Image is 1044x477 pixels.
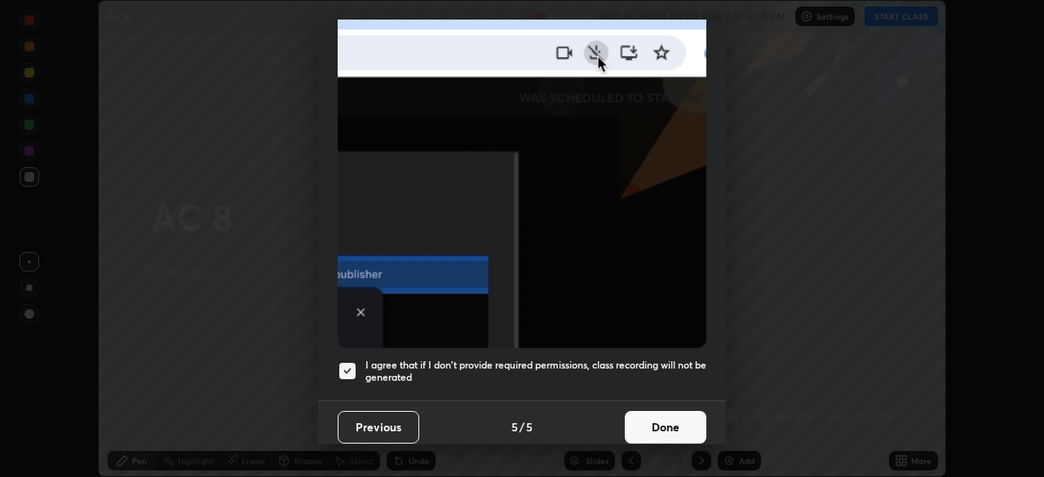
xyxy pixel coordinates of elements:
[526,418,533,435] h4: 5
[365,359,706,384] h5: I agree that if I don't provide required permissions, class recording will not be generated
[625,411,706,444] button: Done
[338,411,419,444] button: Previous
[520,418,524,435] h4: /
[511,418,518,435] h4: 5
